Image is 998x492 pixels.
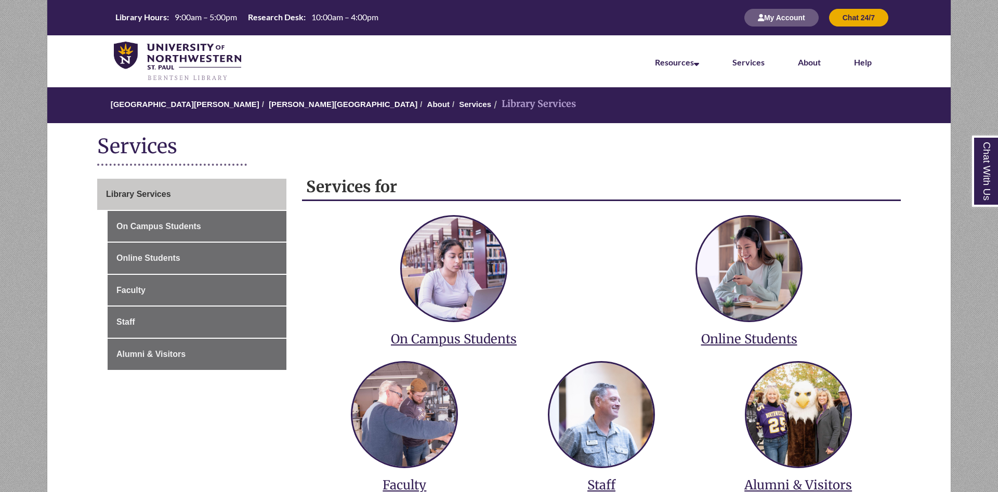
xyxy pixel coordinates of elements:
div: Guide Page Menu [97,179,286,370]
th: Library Hours: [111,11,170,23]
a: Chat 24/7 [829,13,888,22]
table: Hours Today [111,11,383,23]
a: Services [459,100,491,109]
a: About [427,100,450,109]
button: Chat 24/7 [829,9,888,26]
th: Research Desk: [244,11,307,23]
a: Library Services [97,179,286,210]
a: services for online students Online Students [609,206,889,347]
span: 10:00am – 4:00pm [311,12,378,22]
li: Library Services [491,97,576,112]
a: services for on campus students On Campus Students [314,206,594,347]
h1: Services [97,134,901,161]
h2: Services for [302,174,901,201]
a: Help [854,57,872,67]
img: services for faculty [352,363,456,467]
img: services for staff [549,363,653,467]
a: Faculty [108,275,286,306]
a: [PERSON_NAME][GEOGRAPHIC_DATA] [269,100,417,109]
a: Hours Today [111,11,383,24]
a: On Campus Students [108,211,286,242]
a: My Account [744,13,819,22]
a: Resources [655,57,699,67]
a: Services [732,57,765,67]
a: [GEOGRAPHIC_DATA][PERSON_NAME] [111,100,259,109]
h3: On Campus Students [314,331,594,347]
a: Alumni & Visitors [108,339,286,370]
a: Staff [108,307,286,338]
img: services for on campus students [402,217,506,321]
span: Library Services [106,190,171,198]
h3: Online Students [609,331,889,347]
img: services for alumni and visitors [746,363,850,467]
img: services for online students [697,217,801,321]
button: My Account [744,9,819,26]
span: 9:00am – 5:00pm [175,12,237,22]
a: About [798,57,821,67]
a: Online Students [108,243,286,274]
img: UNWSP Library Logo [114,42,241,82]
